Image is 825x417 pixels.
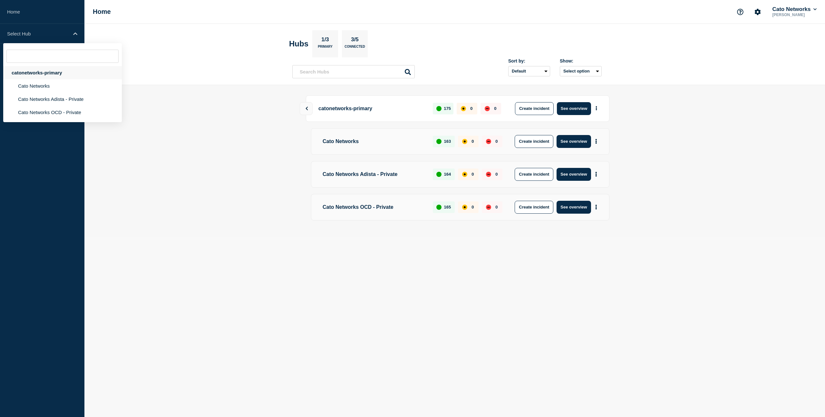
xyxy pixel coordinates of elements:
[462,139,467,144] div: affected
[3,92,122,106] li: Cato Networks Adista - Private
[349,36,361,45] p: 3/5
[436,172,442,177] div: up
[461,106,466,111] div: affected
[319,36,332,45] p: 1/3
[592,135,600,147] button: More actions
[592,168,600,180] button: More actions
[289,39,308,48] h2: Hubs
[320,201,425,214] p: Cato Networks OCD - Private
[292,65,415,78] input: Search Hubs
[444,205,451,209] p: 165
[462,205,467,210] div: affected
[436,139,442,144] div: up
[462,172,467,177] div: affected
[515,201,553,214] button: Create incident
[592,103,600,114] button: More actions
[560,58,602,63] div: Show:
[471,139,474,144] p: 0
[771,6,818,13] button: Cato Networks
[508,66,550,76] select: Sort by
[515,168,553,181] button: Create incident
[771,13,818,17] p: [PERSON_NAME]
[345,45,365,52] p: Connected
[318,45,333,52] p: Primary
[560,66,602,76] button: Select option
[471,205,474,209] p: 0
[320,135,425,148] p: Cato Networks
[486,205,491,210] div: down
[592,201,600,213] button: More actions
[444,139,451,144] p: 163
[93,8,111,15] h1: Home
[7,31,69,36] p: Select Hub
[486,172,491,177] div: down
[733,5,747,19] button: Support
[557,135,591,148] button: See overview
[751,5,764,19] button: Account settings
[508,58,550,63] div: Sort by:
[486,139,491,144] div: down
[444,106,451,111] p: 175
[495,205,498,209] p: 0
[557,168,591,181] button: See overview
[515,135,553,148] button: Create incident
[515,102,554,115] button: Create incident
[495,139,498,144] p: 0
[436,106,442,111] div: up
[3,66,122,79] div: catonetworks-primary
[3,79,122,92] li: Cato Networks
[316,102,425,115] p: catonetworks-primary
[557,102,591,115] button: See overview
[3,106,122,119] li: Cato Networks OCD - Private
[320,168,425,181] p: Cato Networks Adista - Private
[436,205,442,210] div: up
[557,201,591,214] button: See overview
[471,172,474,177] p: 0
[495,172,498,177] p: 0
[444,172,451,177] p: 164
